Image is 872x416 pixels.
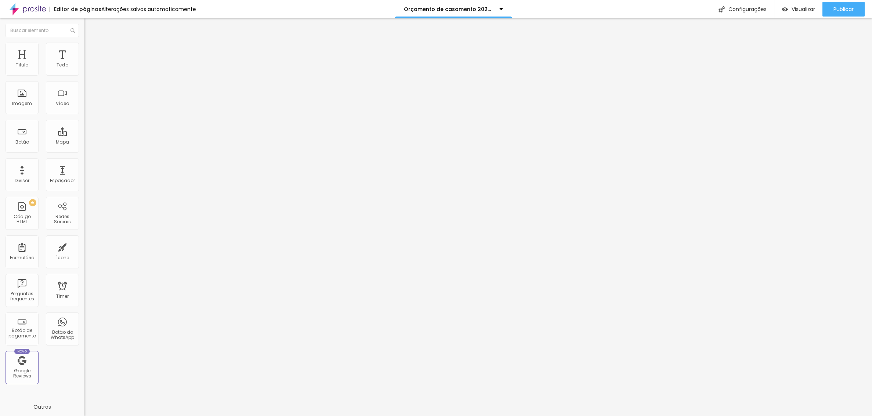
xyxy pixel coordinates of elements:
[10,255,34,260] div: Formulário
[833,6,854,12] span: Publicar
[782,6,788,12] img: view-1.svg
[16,62,28,68] div: Título
[6,24,79,37] input: Buscar elemento
[7,328,36,339] div: Botão de pagamento
[12,101,32,106] div: Imagem
[50,178,75,183] div: Espaçador
[50,7,101,12] div: Editor de páginas
[84,18,872,416] iframe: Editor
[101,7,196,12] div: Alterações salvas automaticamente
[70,28,75,33] img: Icone
[404,7,494,12] p: Orçamento de casamento 2025 - CAMPO MAIOR - Casamento e recepção - 70 CONV
[56,255,69,260] div: Ícone
[774,2,822,17] button: Visualizar
[7,214,36,225] div: Código HTML
[48,214,77,225] div: Redes Sociais
[14,349,30,354] div: Novo
[56,140,69,145] div: Mapa
[7,291,36,302] div: Perguntas frequentes
[57,62,68,68] div: Texto
[7,368,36,379] div: Google Reviews
[15,140,29,145] div: Botão
[56,294,69,299] div: Timer
[822,2,865,17] button: Publicar
[792,6,815,12] span: Visualizar
[48,330,77,340] div: Botão do WhatsApp
[719,6,725,12] img: Icone
[56,101,69,106] div: Vídeo
[15,178,29,183] div: Divisor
